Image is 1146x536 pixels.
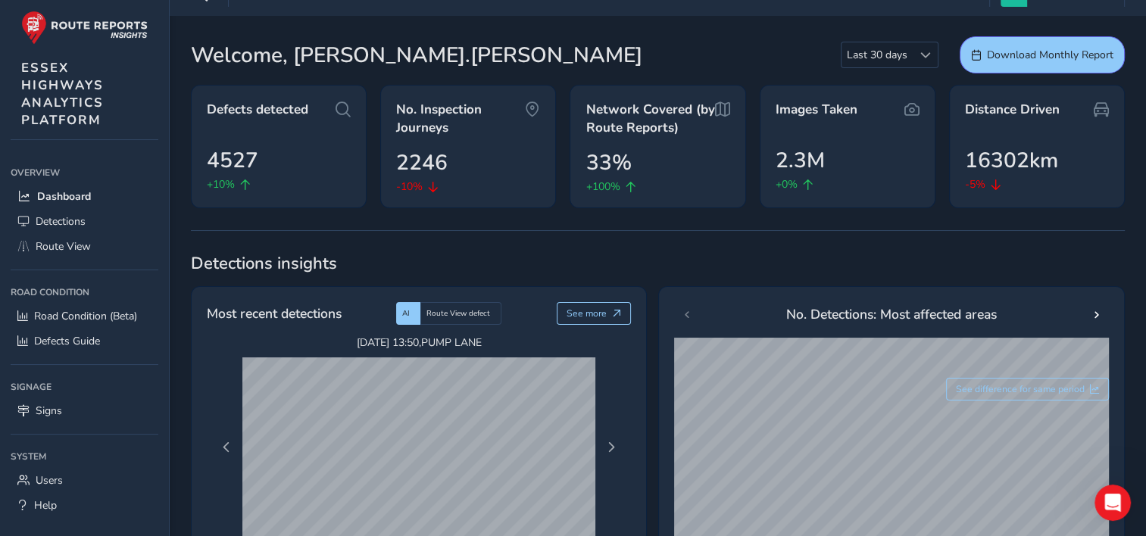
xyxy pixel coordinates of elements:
[11,209,158,234] a: Detections
[21,59,104,129] span: ESSEX HIGHWAYS ANALYTICS PLATFORM
[73,8,160,19] h1: Route-Reports
[965,145,1058,176] span: 16302km
[12,87,248,232] div: Hi [PERSON_NAME],Welcome to Route Reports!We have articles which will help you get started, check...
[396,302,420,325] div: AI
[11,445,158,468] div: System
[11,184,158,209] a: Dashboard
[266,6,293,33] div: Close
[11,161,158,184] div: Overview
[11,468,158,493] a: Users
[585,101,714,136] span: Network Covered (by Route Reports)
[73,19,140,34] p: Active [DATE]
[987,48,1113,62] span: Download Monthly Report
[842,42,913,67] span: Last 30 days
[1094,485,1131,521] iframe: Intercom live chat
[237,6,266,35] button: Home
[557,302,632,325] button: See more
[36,239,91,254] span: Route View
[24,235,132,244] div: Route-Reports • [DATE]
[12,87,291,265] div: Route-Reports says…
[72,420,84,432] button: Upload attachment
[207,101,308,119] span: Defects detected
[11,329,158,354] a: Defects Guide
[34,334,100,348] span: Defects Guide
[242,335,595,350] span: [DATE] 13:50 , PUMP LANE
[48,420,60,432] button: Gif picker
[260,414,284,438] button: Send a message…
[426,308,490,319] span: Route View defect
[24,178,236,223] div: If you need any help, respond to this message and a member of our team will reach out.
[43,8,67,33] div: Profile image for Route-Reports
[207,176,235,192] span: +10%
[34,498,57,513] span: Help
[960,36,1125,73] button: Download Monthly Report
[11,304,158,329] a: Road Condition (Beta)
[956,383,1085,395] span: See difference for same period
[396,101,525,136] span: No. Inspection Journeys
[173,157,197,169] a: here
[34,309,137,323] span: Road Condition (Beta)
[585,147,631,179] span: 33%
[36,214,86,229] span: Detections
[776,145,825,176] span: 2.3M
[420,302,501,325] div: Route View defect
[24,96,236,111] div: Hi [PERSON_NAME],
[946,378,1110,400] button: See difference for same period
[207,304,342,323] span: Most recent detections
[567,307,607,319] span: See more
[11,376,158,398] div: Signage
[216,437,237,458] button: Previous Page
[10,6,39,35] button: go back
[36,473,63,488] span: Users
[191,39,642,71] span: Welcome, [PERSON_NAME].[PERSON_NAME]
[11,234,158,259] a: Route View
[965,176,985,192] span: -5%
[396,147,448,179] span: 2246
[24,141,236,170] div: We have articles which will help you get started, check them out 😊
[965,101,1060,119] span: Distance Driven
[36,404,62,418] span: Signs
[776,101,857,119] span: Images Taken
[786,304,997,324] span: No. Detections: Most affected areas
[21,11,148,45] img: rr logo
[207,145,258,176] span: 4527
[585,179,620,195] span: +100%
[776,176,798,192] span: +0%
[191,252,1125,275] span: Detections insights
[96,420,108,432] button: Start recording
[24,119,236,134] div: Welcome to Route Reports!
[11,398,158,423] a: Signs
[23,420,36,432] button: Emoji picker
[11,493,158,518] a: Help
[13,388,290,414] textarea: Message…
[11,281,158,304] div: Road Condition
[396,179,423,195] span: -10%
[601,437,622,458] button: Next Page
[37,189,91,204] span: Dashboard
[402,308,410,319] span: AI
